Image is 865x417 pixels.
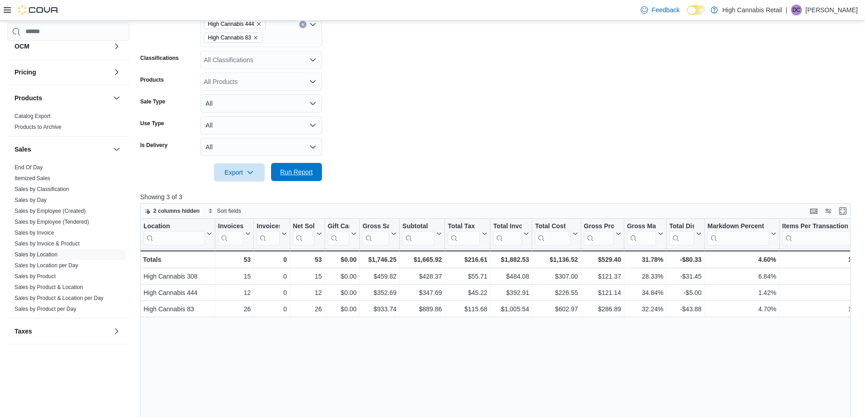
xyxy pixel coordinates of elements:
[627,222,656,231] div: Gross Margin
[140,98,165,105] label: Sale Type
[140,120,164,127] label: Use Type
[791,5,802,15] div: Duncan Crouse
[7,111,129,136] div: Products
[584,222,614,245] div: Gross Profit
[837,206,848,216] button: Enter fullscreen
[214,163,265,182] button: Export
[535,254,578,265] div: $1,136.52
[15,197,47,203] a: Sales by Day
[143,271,212,282] div: High Cannabis 308
[493,254,529,265] div: $1,882.53
[707,222,769,245] div: Markdown Percent
[15,93,42,103] h3: Products
[219,163,259,182] span: Export
[15,196,47,204] span: Sales by Day
[782,287,860,298] div: 1.5
[584,287,621,298] div: $121.14
[15,42,30,51] h3: OCM
[15,327,109,336] button: Taxes
[204,19,266,29] span: High Cannabis 444
[15,306,76,312] a: Sales by Product per Day
[15,229,54,236] span: Sales by Invoice
[111,41,122,52] button: OCM
[15,273,56,280] span: Sales by Product
[257,222,287,245] button: Invoices Ref
[15,175,50,182] a: Itemized Sales
[328,222,350,245] div: Gift Card Sales
[707,287,776,298] div: 1.42%
[652,5,679,15] span: Feedback
[200,116,322,134] button: All
[141,206,203,216] button: 2 columns hidden
[448,254,487,265] div: $216.61
[15,68,109,77] button: Pricing
[687,5,706,15] input: Dark Mode
[15,123,61,131] span: Products to Archive
[493,287,529,298] div: $392.91
[448,304,487,314] div: $115.68
[256,21,262,27] button: Remove High Cannabis 444 from selection in this group
[15,208,86,214] a: Sales by Employee (Created)
[362,287,396,298] div: $352.69
[15,93,109,103] button: Products
[448,222,487,245] button: Total Tax
[208,33,251,42] span: High Cannabis 83
[111,326,122,337] button: Taxes
[806,5,858,15] p: [PERSON_NAME]
[218,222,251,245] button: Invoices Sold
[204,206,245,216] button: Sort fields
[535,222,570,231] div: Total Cost
[293,254,322,265] div: 53
[257,254,287,265] div: 0
[218,287,251,298] div: 12
[15,186,69,192] a: Sales by Classification
[627,287,663,298] div: 34.84%
[7,162,129,318] div: Sales
[253,35,258,40] button: Remove High Cannabis 83 from selection in this group
[493,222,522,231] div: Total Invoiced
[627,254,663,265] div: 31.78%
[328,271,357,282] div: $0.00
[792,5,800,15] span: DC
[782,254,860,265] div: 1.34
[15,145,31,154] h3: Sales
[15,164,43,171] span: End Of Day
[293,222,315,245] div: Net Sold
[535,222,570,245] div: Total Cost
[707,222,776,245] button: Markdown Percent
[669,287,702,298] div: -$5.00
[218,271,251,282] div: 15
[15,230,54,236] a: Sales by Invoice
[15,262,78,269] a: Sales by Location per Day
[722,5,782,15] p: High Cannabis Retail
[299,21,306,28] button: Clear input
[328,222,357,245] button: Gift Cards
[15,284,83,291] span: Sales by Product & Location
[362,222,396,245] button: Gross Sales
[584,254,621,265] div: $529.40
[218,304,251,314] div: 26
[15,218,89,226] span: Sales by Employee (Tendered)
[280,167,313,177] span: Run Report
[15,42,109,51] button: OCM
[143,254,212,265] div: Totals
[669,222,694,231] div: Total Discount
[362,222,389,231] div: Gross Sales
[257,222,279,245] div: Invoices Ref
[309,56,316,64] button: Open list of options
[535,271,578,282] div: $307.00
[782,222,853,245] div: Items Per Transaction
[15,113,50,119] a: Catalog Export
[448,222,480,231] div: Total Tax
[535,304,578,314] div: $602.97
[257,222,279,231] div: Invoices Ref
[707,271,776,282] div: 6.84%
[293,287,322,298] div: 12
[153,207,200,215] span: 2 columns hidden
[584,271,621,282] div: $121.37
[402,287,442,298] div: $347.69
[782,304,860,314] div: 1.35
